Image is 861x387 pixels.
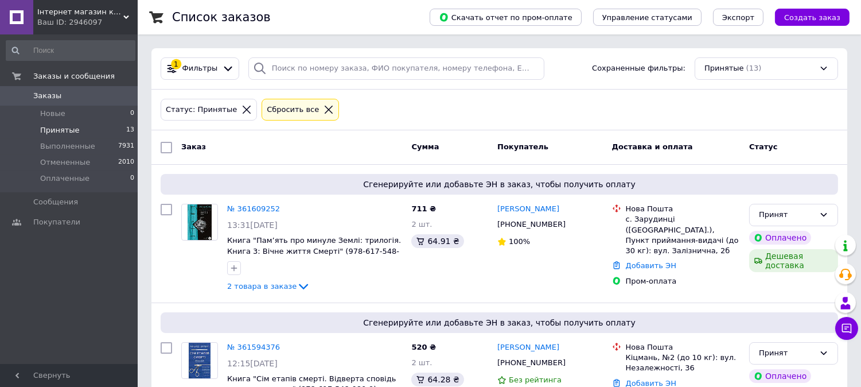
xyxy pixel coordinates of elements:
[749,142,778,151] span: Статус
[411,142,439,151] span: Сумма
[626,276,740,287] div: Пром-оплата
[163,104,239,116] div: Статус: Принятые
[126,125,134,136] span: 13
[626,204,740,214] div: Нова Пошта
[497,204,559,215] a: [PERSON_NAME]
[188,204,212,240] img: Фото товару
[497,342,559,353] a: [PERSON_NAME]
[130,173,134,184] span: 0
[33,71,115,82] span: Заказы и сообщения
[495,355,568,370] div: [PHONE_NUMBER]
[165,317,833,328] span: Сгенерируйте или добавьте ЭН в заказ, чтобы получить оплату
[40,125,80,136] span: Принятые
[763,13,850,21] a: Создать заказ
[37,17,138,28] div: Ваш ID: 2946097
[749,249,838,272] div: Дешевая доставка
[411,234,463,248] div: 64.91 ₴
[37,7,123,17] span: Інтернет магазин книг book24
[411,343,436,351] span: 520 ₴
[713,9,763,26] button: Экспорт
[118,141,134,152] span: 7931
[722,13,754,22] span: Экспорт
[497,142,548,151] span: Покупатель
[430,9,582,26] button: Скачать отчет по пром-оплате
[40,109,65,119] span: Новые
[746,64,762,72] span: (13)
[749,369,811,383] div: Оплачено
[626,353,740,373] div: Кіцмань, №2 (до 10 кг): вул. Незалежності, 36
[835,317,858,340] button: Чат с покупателем
[626,261,676,270] a: Добавить ЭН
[749,231,811,245] div: Оплачено
[704,63,744,74] span: Принятые
[6,40,135,61] input: Поиск
[602,13,692,22] span: Управление статусами
[626,342,740,353] div: Нова Пошта
[182,63,218,74] span: Фильтры
[181,204,218,241] a: Фото товару
[593,9,702,26] button: Управление статусами
[509,376,562,384] span: Без рейтинга
[227,359,278,368] span: 12:15[DATE]
[40,141,95,152] span: Выполненные
[248,57,544,80] input: Поиск по номеру заказа, ФИО покупателя, номеру телефона, Email, номеру накладной
[33,197,78,207] span: Сообщения
[411,358,432,367] span: 2 шт.
[227,343,280,351] a: № 361594376
[411,373,463,386] div: 64.28 ₴
[759,347,815,359] div: Принят
[227,220,278,230] span: 13:31[DATE]
[612,142,693,151] span: Доставка и оплата
[759,209,815,221] div: Принят
[509,237,530,246] span: 100%
[171,59,181,69] div: 1
[33,217,80,227] span: Покупатели
[227,236,401,266] a: Книга "Пам’ять про минуле Землі: трилогія. Книга 3: Вічне життя Смерті" (978-617-548-259-9) автор...
[118,157,134,168] span: 2010
[411,220,432,229] span: 2 шт.
[411,204,436,213] span: 711 ₴
[40,157,90,168] span: Отмененные
[227,282,297,291] span: 2 товара в заказе
[775,9,850,26] button: Создать заказ
[592,63,685,74] span: Сохраненные фильтры:
[626,214,740,256] div: с. Зарудинці ([GEOGRAPHIC_DATA].), Пункт приймання-видачі (до 30 кг): вул. Залізнична, 2б
[439,12,572,22] span: Скачать отчет по пром-оплате
[495,217,568,232] div: [PHONE_NUMBER]
[227,204,280,213] a: № 361609252
[784,13,840,22] span: Создать заказ
[189,343,211,378] img: Фото товару
[264,104,321,116] div: Сбросить все
[33,91,61,101] span: Заказы
[227,282,310,291] a: 2 товара в заказе
[130,109,134,119] span: 0
[181,142,206,151] span: Заказ
[172,10,271,24] h1: Список заказов
[165,179,833,190] span: Сгенерируйте или добавьте ЭН в заказ, чтобы получить оплату
[181,342,218,379] a: Фото товару
[40,173,89,184] span: Оплаченные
